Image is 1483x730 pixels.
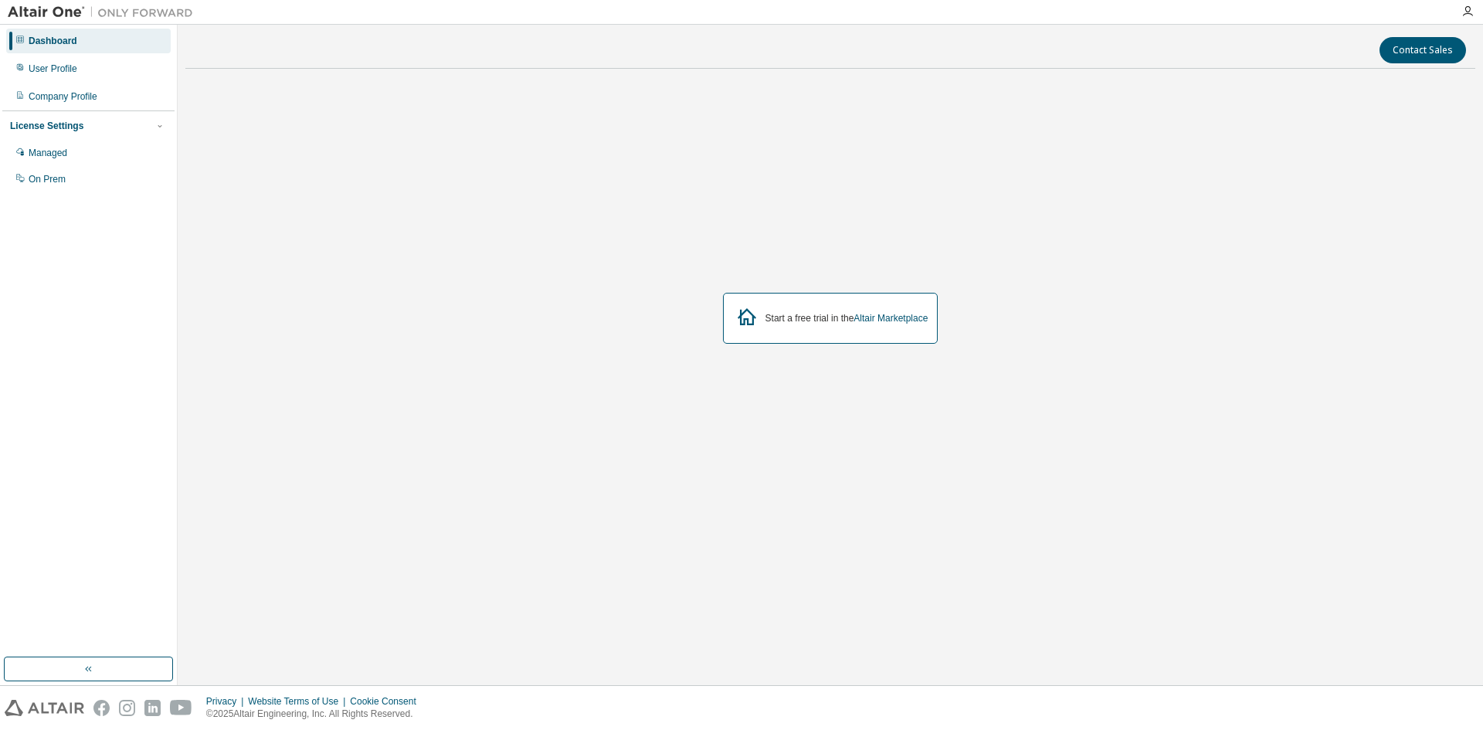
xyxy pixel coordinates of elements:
p: © 2025 Altair Engineering, Inc. All Rights Reserved. [206,708,426,721]
div: License Settings [10,120,83,132]
button: Contact Sales [1379,37,1466,63]
div: Privacy [206,695,248,708]
img: facebook.svg [93,700,110,716]
div: Website Terms of Use [248,695,350,708]
div: User Profile [29,63,77,75]
a: Altair Marketplace [853,313,928,324]
img: linkedin.svg [144,700,161,716]
div: On Prem [29,173,66,185]
div: Dashboard [29,35,77,47]
div: Company Profile [29,90,97,103]
img: altair_logo.svg [5,700,84,716]
img: Altair One [8,5,201,20]
div: Start a free trial in the [765,312,928,324]
img: youtube.svg [170,700,192,716]
div: Cookie Consent [350,695,425,708]
div: Managed [29,147,67,159]
img: instagram.svg [119,700,135,716]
